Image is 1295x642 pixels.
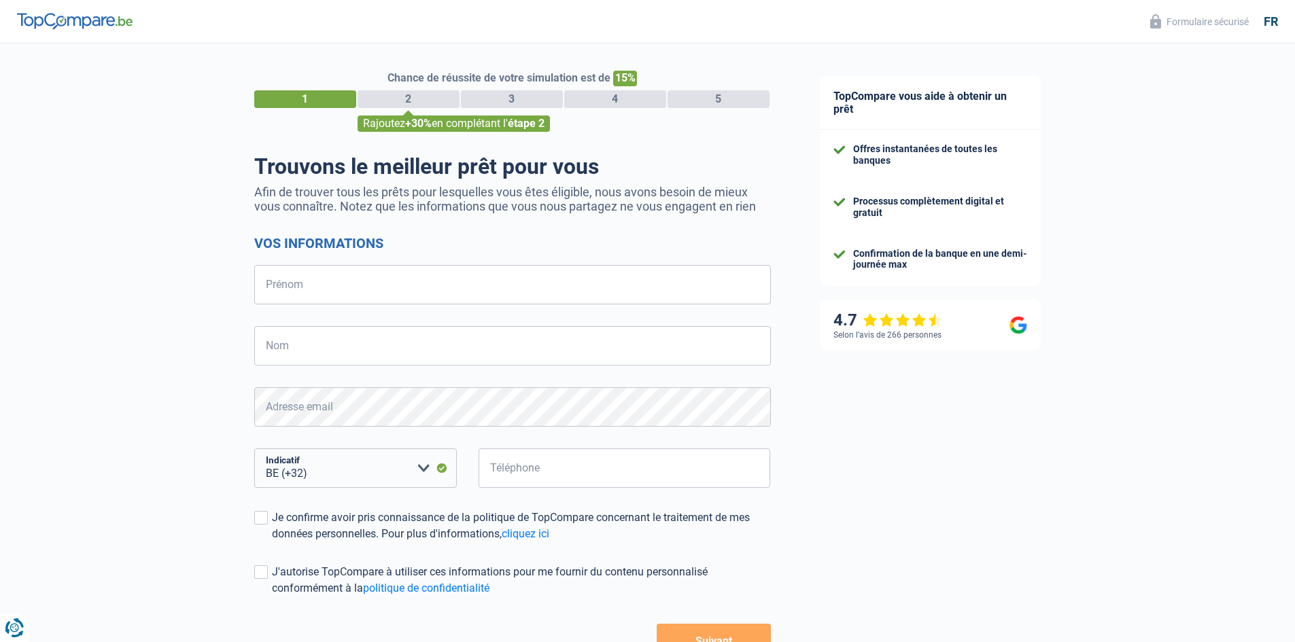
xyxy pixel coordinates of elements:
[833,310,943,330] div: 4.7
[358,90,460,108] div: 2
[17,13,133,29] img: TopCompare Logo
[254,90,356,108] div: 1
[358,115,550,132] div: Rajoutez en complétant l'
[502,527,549,540] a: cliquez ici
[254,154,771,179] h1: Trouvons le meilleur prêt pour vous
[461,90,563,108] div: 3
[668,90,770,108] div: 5
[564,90,666,108] div: 4
[272,564,771,596] div: J'autorise TopCompare à utiliser ces informations pour me fournir du contenu personnalisé conform...
[479,448,771,488] input: 401020304
[820,76,1041,130] div: TopCompare vous aide à obtenir un prêt
[853,143,1027,166] div: Offres instantanées de toutes les banques
[508,117,545,130] span: étape 2
[387,71,610,84] span: Chance de réussite de votre simulation est de
[613,71,637,86] span: 15%
[254,185,771,213] p: Afin de trouver tous les prêts pour lesquelles vous êtes éligible, nous avons besoin de mieux vou...
[1264,14,1278,29] div: fr
[833,330,942,340] div: Selon l’avis de 266 personnes
[363,582,489,594] a: politique de confidentialité
[254,235,771,251] h2: Vos informations
[405,117,432,130] span: +30%
[1142,10,1257,33] button: Formulaire sécurisé
[272,510,771,542] div: Je confirme avoir pris connaissance de la politique de TopCompare concernant le traitement de mes...
[853,196,1027,219] div: Processus complètement digital et gratuit
[853,248,1027,271] div: Confirmation de la banque en une demi-journée max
